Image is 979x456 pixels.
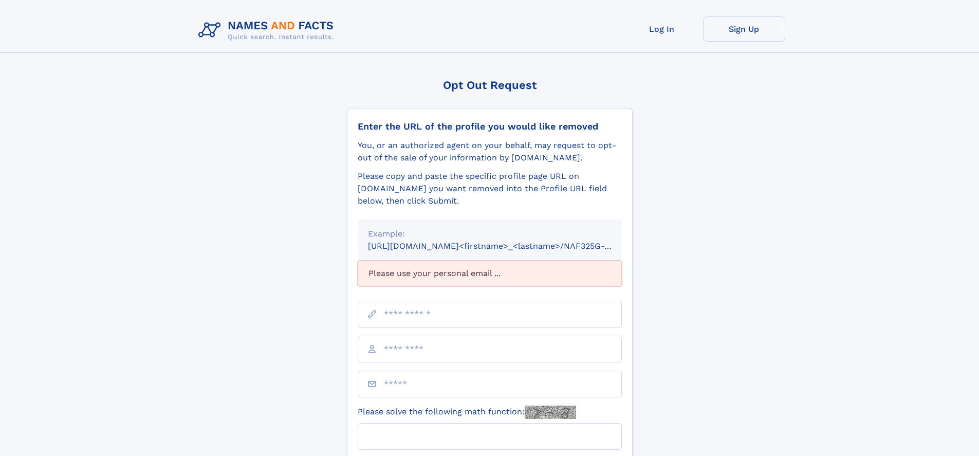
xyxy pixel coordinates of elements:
div: Opt Out Request [347,79,633,92]
div: Example: [368,228,612,240]
a: Sign Up [703,16,785,42]
div: Please use your personal email ... [358,261,622,286]
label: Please solve the following math function: [358,406,576,419]
img: Logo Names and Facts [194,16,342,44]
div: Please copy and paste the specific profile page URL on [DOMAIN_NAME] you want removed into the Pr... [358,170,622,207]
small: [URL][DOMAIN_NAME]<firstname>_<lastname>/NAF325G-xxxxxxxx [368,241,641,251]
div: Enter the URL of the profile you would like removed [358,121,622,132]
a: Log In [621,16,703,42]
div: You, or an authorized agent on your behalf, may request to opt-out of the sale of your informatio... [358,139,622,164]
